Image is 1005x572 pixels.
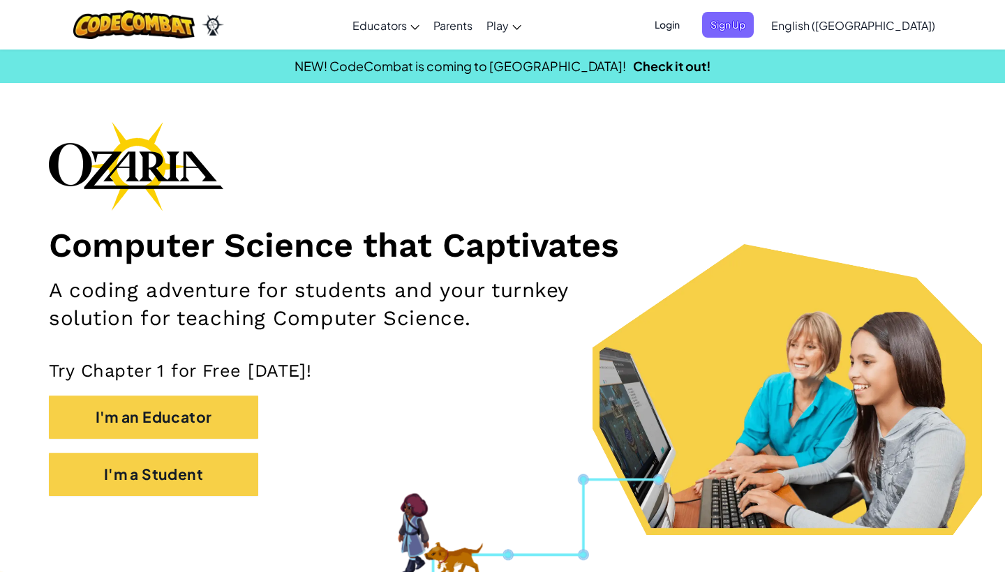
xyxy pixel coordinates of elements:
button: I'm an Educator [49,396,258,439]
button: I'm a Student [49,453,258,496]
button: Sign Up [702,12,754,38]
img: Ozaria [202,15,224,36]
img: Ozaria branding logo [49,121,223,211]
button: Login [646,12,688,38]
h1: Computer Science that Captivates [49,225,956,266]
span: Play [486,18,509,33]
span: NEW! CodeCombat is coming to [GEOGRAPHIC_DATA]! [295,58,626,74]
a: Play [479,6,528,44]
span: English ([GEOGRAPHIC_DATA]) [771,18,935,33]
a: English ([GEOGRAPHIC_DATA]) [764,6,942,44]
a: Parents [426,6,479,44]
a: Educators [345,6,426,44]
a: Check it out! [633,58,711,74]
h2: A coding adventure for students and your turnkey solution for teaching Computer Science. [49,276,657,332]
img: CodeCombat logo [73,10,195,39]
span: Educators [352,18,407,33]
p: Try Chapter 1 for Free [DATE]! [49,360,956,382]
